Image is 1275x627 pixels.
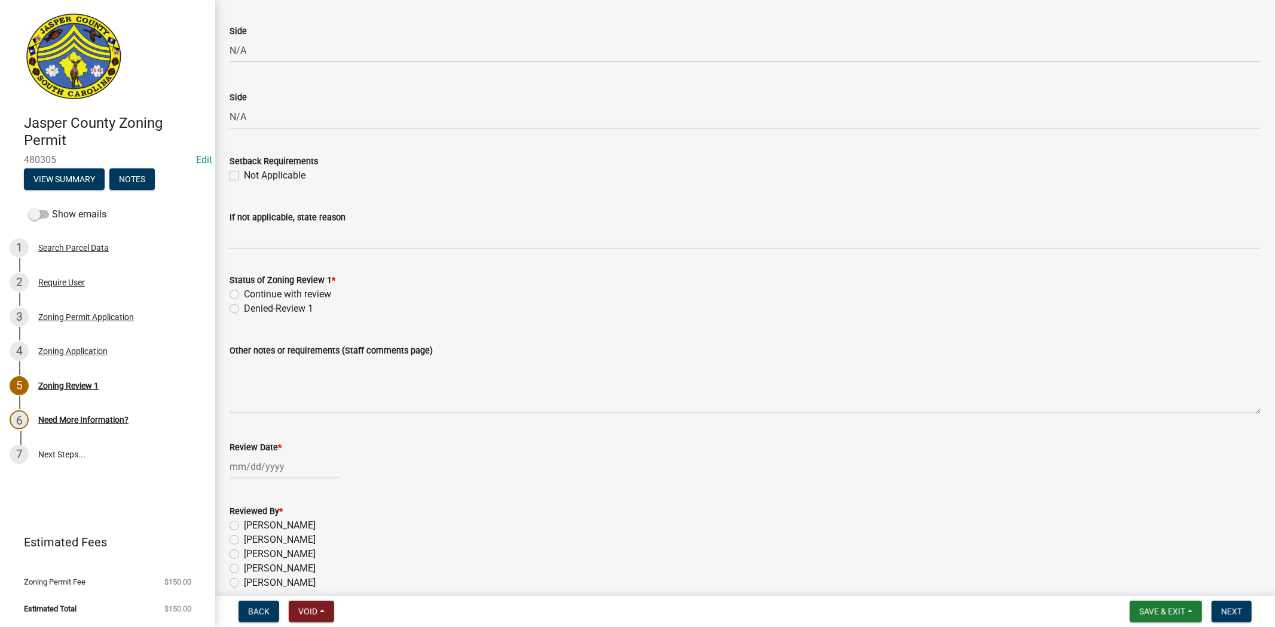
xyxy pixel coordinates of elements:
span: Save & Exit [1139,607,1185,616]
div: Require User [38,278,85,287]
label: Review Date [230,444,282,452]
label: Continue with review [244,287,331,302]
input: mm/dd/yyyy [230,454,339,479]
div: 3 [10,308,29,327]
span: Next [1221,607,1242,616]
h4: Jasper County Zoning Permit [24,115,206,149]
div: 7 [10,445,29,464]
label: Reviewed By [230,508,283,516]
div: Search Parcel Data [38,244,109,252]
wm-modal-confirm: Summary [24,175,105,185]
div: 1 [10,238,29,257]
span: $150.00 [164,605,191,613]
button: Notes [109,168,155,190]
span: Back [248,607,270,616]
wm-modal-confirm: Notes [109,175,155,185]
label: [PERSON_NAME] [244,547,316,561]
label: Other notes or requirements (Staff comments page) [230,347,433,355]
label: Not Applicable [244,168,305,183]
div: 4 [10,342,29,361]
span: 480305 [24,154,191,165]
a: Edit [196,154,212,165]
button: Back [239,601,279,622]
label: [PERSON_NAME] [244,561,316,576]
div: Zoning Permit Application [38,313,134,321]
button: Next [1212,601,1252,622]
wm-modal-confirm: Edit Application Number [196,154,212,165]
div: Zoning Application [38,347,108,355]
span: Zoning Permit Fee [24,578,85,586]
div: 2 [10,273,29,292]
span: Void [298,607,317,616]
label: [PERSON_NAME] [244,533,316,547]
label: Status of Zoning Review 1 [230,276,335,285]
button: Save & Exit [1130,601,1202,622]
img: Jasper County, South Carolina [24,13,124,102]
label: Setback Requirements [230,158,318,166]
label: Denied-Review 1 [244,302,313,316]
a: Estimated Fees [10,530,196,554]
div: Zoning Review 1 [38,382,99,390]
span: Estimated Total [24,605,77,613]
label: [PERSON_NAME] [244,576,316,590]
button: Void [289,601,334,622]
div: 6 [10,410,29,429]
span: $150.00 [164,578,191,586]
label: If not applicable, state reason [230,214,345,222]
label: Show emails [29,207,106,222]
div: 5 [10,376,29,395]
label: Side [230,94,247,102]
label: Side [230,27,247,36]
button: View Summary [24,168,105,190]
label: [PERSON_NAME] [244,518,316,533]
div: Need More Information? [38,416,129,424]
